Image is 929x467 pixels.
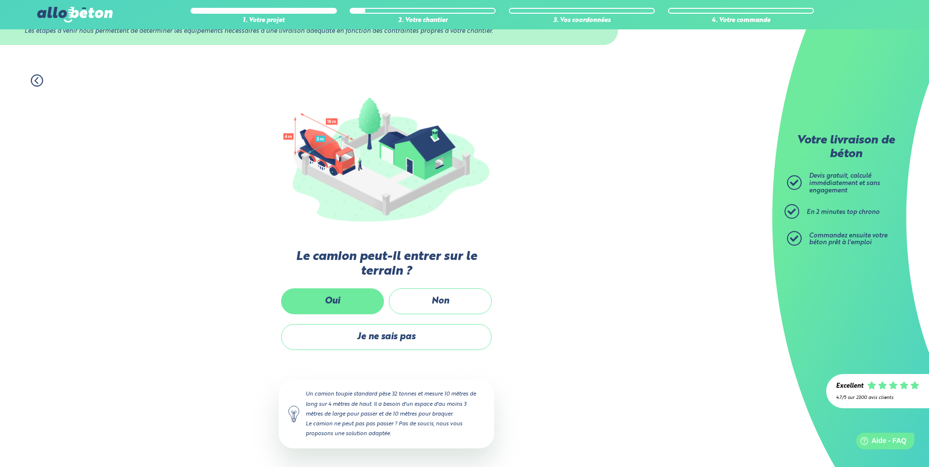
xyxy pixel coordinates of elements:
[350,17,496,24] div: 2. Votre chantier
[509,17,655,24] div: 3. Vos coordonnées
[809,173,880,193] span: Devis gratuit, calculé immédiatement et sans engagement
[191,17,336,24] div: 1. Votre projet
[836,383,863,390] div: Excellent
[24,28,593,35] div: Les étapes à venir nous permettent de déterminer les équipements nécessaires à une livraison adéq...
[279,379,494,448] div: Un camion toupie standard pèse 32 tonnes et mesure 10 mètres de long sur 4 mètres de haut. Il a b...
[37,7,113,23] img: allobéton
[281,288,384,314] label: Oui
[668,17,814,24] div: 4. Votre commande
[389,288,492,314] label: Non
[836,395,919,400] div: 4.7/5 sur 2300 avis clients
[809,233,887,246] span: Commandez ensuite votre béton prêt à l'emploi
[789,134,902,161] p: Votre livraison de béton
[807,209,880,215] span: En 2 minutes top chrono
[842,429,918,456] iframe: Help widget launcher
[281,324,492,350] label: Je ne sais pas
[279,250,494,279] label: Le camion peut-il entrer sur le terrain ?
